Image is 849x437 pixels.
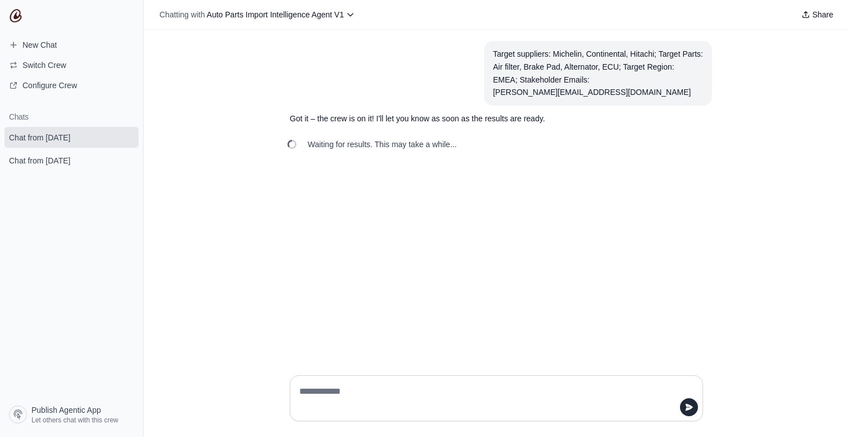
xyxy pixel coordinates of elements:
div: Target suppliers: Michelin, Continental, Hitachi; Target Parts: Air filter, Brake Pad, Alternator... [493,48,703,99]
a: Chat from [DATE] [4,150,139,171]
span: Auto Parts Import Intelligence Agent V1 [207,10,344,19]
span: New Chat [22,39,57,51]
button: Switch Crew [4,56,139,74]
a: Chat from [DATE] [4,127,139,148]
span: Waiting for results. This may take a while... [308,139,457,150]
span: Configure Crew [22,80,77,91]
div: Widget de chat [793,383,849,437]
img: CrewAI Logo [9,9,22,22]
a: Publish Agentic App Let others chat with this crew [4,401,139,428]
span: Chat from [DATE] [9,132,70,143]
section: Response [281,106,658,132]
span: Switch Crew [22,60,66,71]
span: Chatting with [159,9,205,20]
button: Chatting with Auto Parts Import Intelligence Agent V1 [155,7,359,22]
iframe: Chat Widget [793,383,849,437]
button: Share [797,7,838,22]
a: Configure Crew [4,76,139,94]
span: Share [813,9,833,20]
span: Let others chat with this crew [31,416,118,425]
a: New Chat [4,36,139,54]
span: Publish Agentic App [31,404,101,416]
span: Chat from [DATE] [9,155,70,166]
p: Got it – the crew is on it! I'll let you know as soon as the results are ready. [290,112,649,125]
section: User message [484,41,712,106]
